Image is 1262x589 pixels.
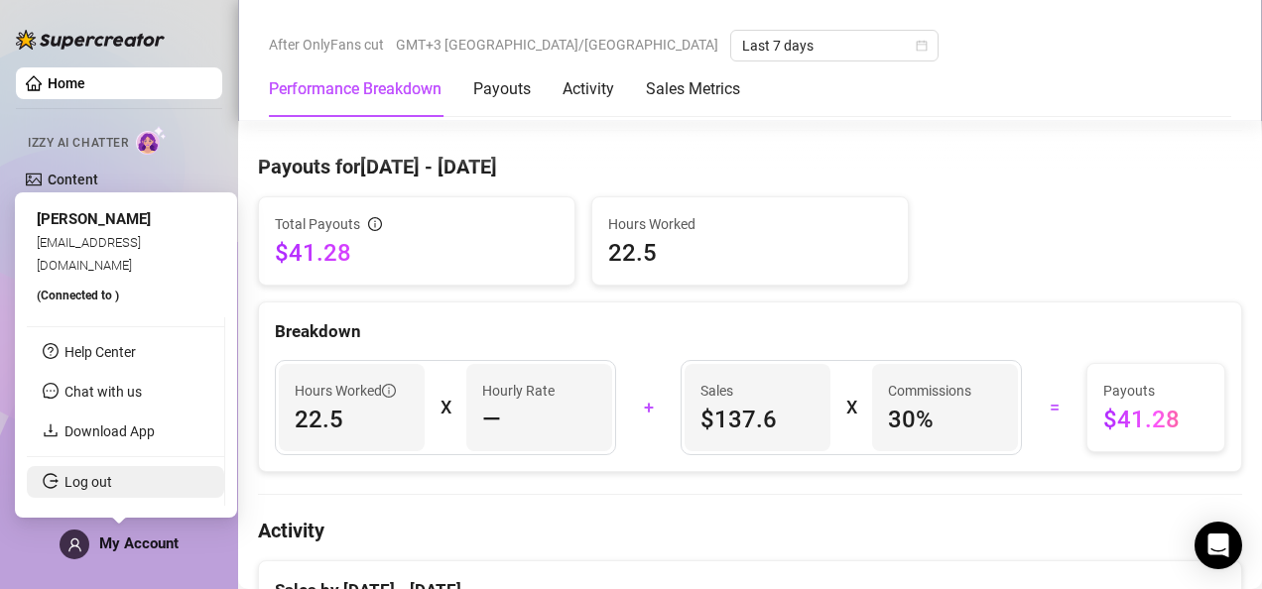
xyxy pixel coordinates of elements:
span: Izzy AI Chatter [28,134,128,153]
div: X [846,392,856,423]
img: AI Chatter [136,126,167,155]
span: $41.28 [1103,404,1208,435]
span: Payouts [1103,380,1208,402]
div: = [1034,392,1074,423]
div: Activity [563,77,614,101]
span: $137.6 [700,404,815,435]
span: Last 7 days [742,31,927,60]
div: X [441,392,450,423]
span: calendar [916,40,928,52]
a: Log out [64,474,112,490]
span: (Connected to ) [37,289,119,302]
h4: Activity [258,517,1242,544]
div: Breakdown [275,318,1225,345]
span: [EMAIL_ADDRESS][DOMAIN_NAME] [37,235,141,272]
div: Performance Breakdown [269,77,442,101]
span: [PERSON_NAME] [37,210,151,228]
span: info-circle [382,384,396,398]
div: + [628,392,669,423]
span: GMT+3 [GEOGRAPHIC_DATA]/[GEOGRAPHIC_DATA] [396,30,718,59]
span: After OnlyFans cut [269,30,384,59]
span: — [482,404,501,435]
a: Help Center [64,344,136,360]
span: My Account [99,534,179,552]
article: Hourly Rate [482,380,555,402]
span: user [67,537,82,552]
img: logo-BBDzfeDw.svg [16,30,165,50]
div: Sales Metrics [646,77,740,101]
div: Open Intercom Messenger [1195,522,1242,569]
a: Home [48,75,85,91]
span: Total Payouts [275,213,360,235]
span: Hours Worked [295,380,396,402]
span: 22.5 [295,404,409,435]
div: Payouts [473,77,531,101]
span: 22.5 [608,237,892,269]
article: Commissions [888,380,971,402]
a: Content [48,172,98,187]
span: message [43,383,59,399]
span: info-circle [368,217,382,231]
h4: Payouts for [DATE] - [DATE] [258,153,1242,180]
a: Download App [64,423,155,439]
li: Log out [27,466,224,498]
span: $41.28 [275,237,559,269]
span: Hours Worked [608,213,892,235]
span: 30 % [888,404,1002,435]
span: Chat with us [64,384,142,400]
span: Sales [700,380,815,402]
